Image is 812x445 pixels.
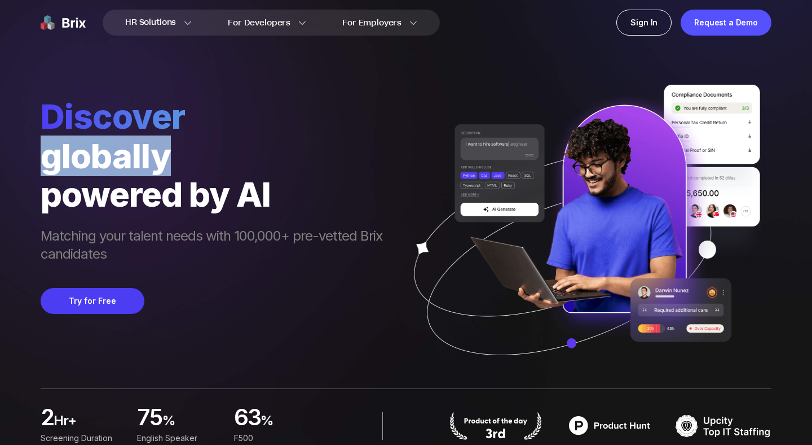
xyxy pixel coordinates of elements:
[681,10,771,36] a: Request a Demo
[137,407,162,430] span: 75
[394,85,771,389] img: ai generate
[162,412,220,434] span: %
[41,137,394,175] div: globally
[41,96,394,137] span: Discover
[616,10,672,36] a: Sign In
[676,412,771,440] img: TOP IT STAFFING
[448,412,544,440] img: product hunt badge
[342,17,401,29] span: For Employers
[41,227,394,265] span: Matching your talent needs with 100,000+ pre-vetted Brix candidates
[137,432,220,444] div: English Speaker
[54,412,123,434] span: hr+
[41,288,144,314] button: Try for Free
[125,14,176,32] span: HR Solutions
[261,412,317,434] span: %
[41,432,123,444] div: Screening duration
[234,432,317,444] div: F500
[41,407,54,430] span: 2
[41,175,394,213] div: powered by AI
[228,17,290,29] span: For Developers
[562,412,657,440] img: product hunt badge
[234,407,261,430] span: 63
